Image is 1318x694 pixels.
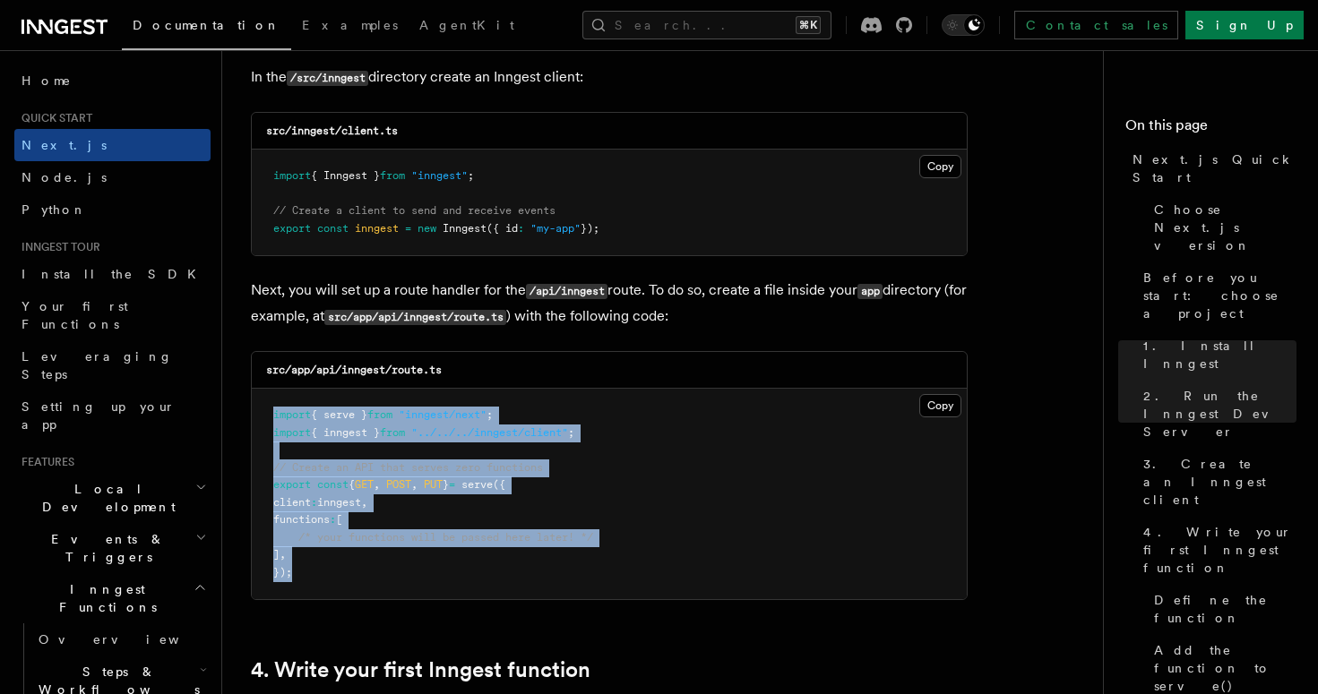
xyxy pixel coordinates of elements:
span: inngest [317,496,361,509]
span: Install the SDK [22,267,207,281]
span: export [273,222,311,235]
span: = [449,478,455,491]
span: const [317,222,349,235]
span: Inngest Functions [14,580,194,616]
a: 4. Write your first Inngest function [1136,516,1296,584]
span: import [273,169,311,182]
span: : [330,513,336,526]
a: Overview [31,623,211,655]
span: Documentation [133,18,280,32]
span: Home [22,72,72,90]
span: Your first Functions [22,299,128,331]
span: AgentKit [419,18,514,32]
a: Node.js [14,161,211,193]
a: Before you start: choose a project [1136,261,1296,330]
span: from [380,169,405,182]
span: "my-app" [530,222,581,235]
a: Choose Next.js version [1147,193,1296,261]
span: serve [461,478,493,491]
code: /src/inngest [287,71,368,86]
span: /* your functions will be passed here later! */ [298,531,593,544]
span: ({ id [487,222,518,235]
span: Features [14,455,74,469]
code: app [857,284,883,299]
span: Choose Next.js version [1154,201,1296,254]
span: const [317,478,349,491]
span: Next.js [22,138,107,152]
span: // Create an API that serves zero functions [273,461,543,474]
span: "../../../inngest/client" [411,426,568,439]
span: Python [22,202,87,217]
span: "inngest" [411,169,468,182]
code: /api/inngest [526,284,607,299]
span: 1. Install Inngest [1143,337,1296,373]
a: Examples [291,5,409,48]
a: 3. Create an Inngest client [1136,448,1296,516]
span: , [374,478,380,491]
span: 3. Create an Inngest client [1143,455,1296,509]
span: Setting up your app [22,399,176,432]
span: { inngest } [311,426,380,439]
a: AgentKit [409,5,525,48]
span: : [518,222,524,235]
span: client [273,496,311,509]
span: { serve } [311,408,367,421]
a: Next.js [14,129,211,161]
code: src/inngest/client.ts [266,124,398,137]
span: Examples [302,18,398,32]
span: Define the function [1154,591,1296,627]
p: Next, you will set up a route handler for the route. To do so, create a file inside your director... [251,278,968,330]
a: Your first Functions [14,290,211,340]
span: Before you start: choose a project [1143,269,1296,322]
span: [ [336,513,342,526]
span: Overview [39,632,223,647]
span: ; [487,408,493,421]
span: inngest [355,222,399,235]
button: Events & Triggers [14,523,211,573]
span: , [280,548,286,561]
a: 1. Install Inngest [1136,330,1296,380]
span: ] [273,548,280,561]
a: Next.js Quick Start [1125,143,1296,193]
span: from [367,408,392,421]
button: Inngest Functions [14,573,211,623]
span: = [405,222,411,235]
span: 4. Write your first Inngest function [1143,523,1296,577]
span: import [273,408,311,421]
span: } [443,478,449,491]
span: , [361,496,367,509]
button: Copy [919,394,961,417]
p: In the directory create an Inngest client: [251,64,968,90]
a: Python [14,193,211,226]
a: Documentation [122,5,291,50]
a: Contact sales [1014,11,1178,39]
span: Leveraging Steps [22,349,173,381]
kbd: ⌘K [796,16,821,34]
a: Home [14,64,211,97]
button: Local Development [14,473,211,523]
a: 2. Run the Inngest Dev Server [1136,380,1296,448]
span: POST [386,478,411,491]
span: ; [568,426,574,439]
span: "inngest/next" [399,408,487,421]
span: ({ [493,478,505,491]
a: Leveraging Steps [14,340,211,390]
span: PUT [424,478,443,491]
a: 4. Write your first Inngest function [251,657,590,682]
span: Next.js Quick Start [1133,150,1296,186]
span: GET [355,478,374,491]
a: Setting up your app [14,390,211,441]
span: , [411,478,418,491]
span: from [380,426,405,439]
span: Events & Triggers [14,530,195,566]
span: new [418,222,436,235]
button: Search...⌘K [582,11,831,39]
span: { Inngest } [311,169,380,182]
span: }); [581,222,599,235]
span: import [273,426,311,439]
button: Copy [919,155,961,178]
a: Define the function [1147,584,1296,634]
span: { [349,478,355,491]
span: Inngest tour [14,240,100,254]
span: Node.js [22,170,107,184]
